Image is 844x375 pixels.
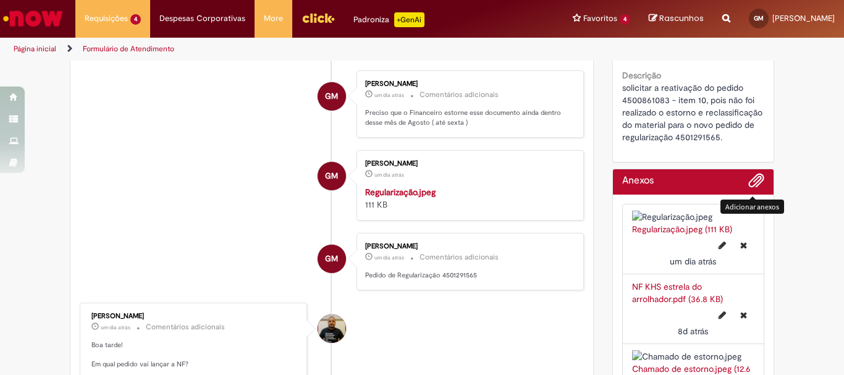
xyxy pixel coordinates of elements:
span: um dia atrás [101,324,130,331]
span: solicitar a reativação do pedido 4500861083 - item 10, pois não foi realizado o estorno e reclass... [622,82,765,143]
time: 27/08/2025 16:39:12 [101,324,130,331]
div: [PERSON_NAME] [365,80,571,88]
a: Regularização.jpeg [365,187,436,198]
div: Adicionar anexos [720,200,784,214]
span: Despesas Corporativas [159,12,245,25]
time: 28/08/2025 08:18:48 [374,91,404,99]
div: [PERSON_NAME] [91,313,297,320]
a: Página inicial [14,44,56,54]
span: um dia atrás [374,254,404,261]
img: click_logo_yellow_360x200.png [302,9,335,27]
button: Excluir NF KHS estrela do arrolhador.pdf [733,305,754,325]
div: [PERSON_NAME] [365,243,571,250]
div: 111 KB [365,186,571,211]
a: Formulário de Atendimento [83,44,174,54]
span: More [264,12,283,25]
p: Pedido de Regularização 4501291565 [365,271,571,280]
b: Descrição [622,70,661,81]
time: 28/08/2025 08:15:37 [374,254,404,261]
time: 28/08/2025 08:16:20 [670,256,716,267]
small: Comentários adicionais [146,322,225,332]
a: NF KHS estrela do arrolhador.pdf (36.8 KB) [632,281,723,305]
div: Gabriel Castelo Rainiak [318,314,346,343]
button: Editar nome de arquivo Regularização.jpeg [711,235,733,255]
span: GM [325,244,338,274]
div: Padroniza [353,12,424,27]
span: um dia atrás [670,256,716,267]
time: 21/08/2025 14:21:22 [678,326,708,337]
span: GM [325,161,338,191]
span: um dia atrás [374,171,404,179]
div: [PERSON_NAME] [365,160,571,167]
div: Gabriel Rocha Maia [318,162,346,190]
img: ServiceNow [1,6,65,31]
button: Excluir Regularização.jpeg [733,235,754,255]
p: Boa tarde! Em qual pedido vai lançar a NF? [91,340,297,369]
p: +GenAi [394,12,424,27]
img: Regularização.jpeg [632,211,755,223]
span: Rascunhos [659,12,704,24]
span: GM [325,82,338,111]
span: 8d atrás [678,326,708,337]
button: Adicionar anexos [748,172,764,195]
span: 4 [620,14,630,25]
a: Rascunhos [649,13,704,25]
span: 4 [130,14,141,25]
div: Gabriel Rocha Maia [318,82,346,111]
h2: Anexos [622,175,654,187]
p: Preciso que o Financeiro estorne esse documento ainda dentro desse mês de Agosto ( até sexta ) [365,108,571,127]
time: 28/08/2025 08:16:20 [374,171,404,179]
span: Favoritos [583,12,617,25]
span: [PERSON_NAME] [772,13,835,23]
ul: Trilhas de página [9,38,554,61]
span: um dia atrás [374,91,404,99]
a: Regularização.jpeg (111 KB) [632,224,732,235]
span: Requisições [85,12,128,25]
div: Gabriel Rocha Maia [318,245,346,273]
small: Comentários adicionais [420,90,499,100]
button: Editar nome de arquivo NF KHS estrela do arrolhador.pdf [711,305,733,325]
small: Comentários adicionais [420,252,499,263]
span: GM [754,14,764,22]
img: Chamado de estorno.jpeg [632,350,755,363]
